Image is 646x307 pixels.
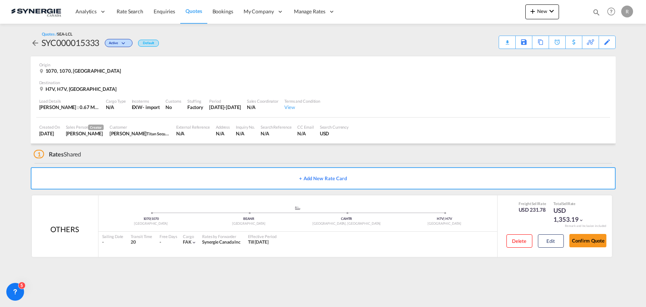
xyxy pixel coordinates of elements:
md-icon: icon-arrow-left [31,39,40,47]
div: EXW [132,104,143,110]
button: Edit [538,234,564,248]
span: New [528,8,556,14]
span: Enquiries [154,8,175,14]
span: FAK [183,239,191,245]
div: Rosa Ho [66,130,104,137]
div: Save As Template [516,36,532,49]
md-icon: icon-plus 400-fg [528,7,537,16]
div: N/A [261,130,291,137]
div: Terms and Condition [284,98,320,104]
span: 1 [34,150,44,158]
div: N/A [216,130,230,137]
div: SYC000015333 [41,37,100,49]
div: Inquiry No. [236,124,255,130]
div: Origin [39,62,607,67]
md-icon: icon-magnify [592,8,600,16]
div: - [102,239,124,245]
div: [GEOGRAPHIC_DATA], [GEOGRAPHIC_DATA] [298,221,395,226]
span: Analytics [76,8,97,15]
div: Synergie Canada Inc [202,239,241,245]
div: Search Reference [261,124,291,130]
span: Rate Search [117,8,143,14]
div: 8 Oct 2025 [39,130,60,137]
div: icon-arrow-left [31,37,41,49]
span: SEA-LCL [57,32,73,36]
div: R [621,6,633,17]
img: 1f56c880d42311ef80fc7dca854c8e59.png [11,3,61,20]
div: No [165,104,181,110]
div: USD 231.78 [519,206,546,214]
div: Customs [165,98,181,104]
div: Cargo Type [106,98,126,104]
div: USD 1,353.19 [553,206,590,224]
div: Sailing Date [102,234,124,239]
div: Change Status Here [105,39,133,47]
div: [GEOGRAPHIC_DATA] [102,221,200,226]
div: Incoterms [132,98,160,104]
div: Period [209,98,241,104]
md-icon: icon-chevron-down [579,218,584,223]
div: 20 [131,239,152,245]
div: CC Email [297,124,314,130]
div: [GEOGRAPHIC_DATA] [395,221,493,226]
div: Sales Person [66,124,104,130]
div: Factory Stuffing [187,104,203,110]
div: Freight Rate [519,201,546,206]
button: + Add New Rate Card [31,167,616,189]
md-icon: icon-chevron-down [547,7,556,16]
span: H7V [437,217,445,221]
div: Default [138,40,158,47]
div: View [284,104,320,110]
span: 1070, 1070, [GEOGRAPHIC_DATA] [46,68,121,74]
span: 1070 [151,217,159,221]
span: 1070 [143,217,152,221]
span: H7V [445,217,452,221]
div: N/A [247,104,278,110]
span: Sell [562,201,568,206]
span: Active [109,41,120,48]
div: - import [143,104,160,110]
div: André Dussault [110,130,170,137]
div: Sales Coordinator [247,98,278,104]
div: N/A [176,130,210,137]
md-icon: icon-download [503,37,512,43]
div: Search Currency [320,124,349,130]
div: H7V, H7V, Canada [39,86,118,92]
div: - [160,239,161,245]
div: Effective Period [248,234,276,239]
div: Help [605,5,621,19]
div: Till 31 Oct 2025 [248,239,269,245]
div: [GEOGRAPHIC_DATA] [200,221,298,226]
button: Confirm Quote [569,234,606,247]
div: Address [216,124,230,130]
div: Rates by Forwarder [202,234,241,239]
div: Change Status Here [99,37,134,49]
div: 1070, 1070, Belgium [39,67,123,74]
div: CAMTR [298,217,395,221]
span: Quotes [185,8,202,14]
span: Manage Rates [294,8,325,15]
div: Stuffing [187,98,203,104]
iframe: Chat [6,268,31,296]
button: Delete [506,234,532,248]
md-icon: assets/icons/custom/ship-fill.svg [293,206,302,210]
span: Creator [88,125,103,130]
span: Till [DATE] [248,239,269,245]
div: Free Days [160,234,177,239]
div: BEANR [200,217,298,221]
div: Shared [34,150,81,158]
div: Customer [110,124,170,130]
div: [PERSON_NAME] : 0.67 MT | Volumetric Wt : 2.90 CBM | Chargeable Wt : 2.90 W/M [39,104,100,110]
span: Sell [532,201,538,206]
button: icon-plus 400-fgNewicon-chevron-down [525,4,559,19]
div: N/A [236,130,255,137]
md-icon: icon-chevron-down [120,42,129,46]
div: Quotes /SEA-LCL [42,31,73,37]
div: Quote PDF is not available at this time [503,36,512,43]
div: External Reference [176,124,210,130]
div: Transit Time [131,234,152,239]
span: Rates [49,151,64,158]
div: Destination [39,80,607,85]
div: OTHERS [50,224,79,234]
